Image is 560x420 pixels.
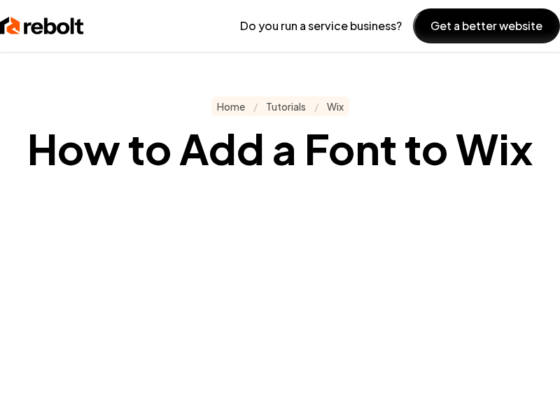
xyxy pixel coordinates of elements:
[240,17,402,34] p: Do you run a service business?
[253,99,258,113] span: /
[217,99,245,113] a: Home
[11,127,549,169] h1: How to Add a Font to Wix
[327,99,344,113] a: Wix
[413,8,560,43] button: Get a better website
[266,99,306,113] a: Tutorials
[314,99,318,113] span: /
